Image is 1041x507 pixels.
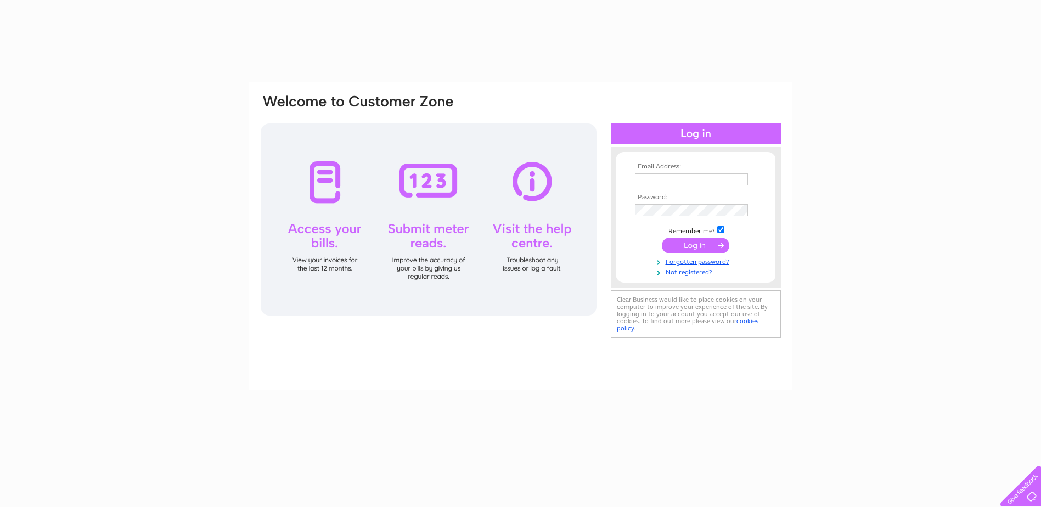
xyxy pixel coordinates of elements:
[611,290,781,338] div: Clear Business would like to place cookies on your computer to improve your experience of the sit...
[632,194,759,201] th: Password:
[635,256,759,266] a: Forgotten password?
[632,224,759,235] td: Remember me?
[662,238,729,253] input: Submit
[632,163,759,171] th: Email Address:
[617,317,758,332] a: cookies policy
[635,266,759,277] a: Not registered?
